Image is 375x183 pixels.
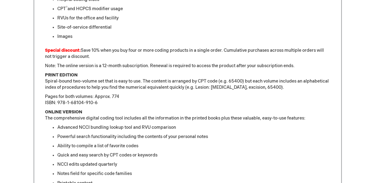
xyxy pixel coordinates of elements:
[45,72,78,78] strong: PRINT EDITION
[45,109,330,121] p: The comprehensive digital coding tool includes all the information in the printed books plus thes...
[45,47,330,60] p: Save 10% when you buy four or more coding products in a single order. Cumulative purchases across...
[66,6,67,10] sup: ®
[57,152,330,158] li: Quick and easy search by CPT codes or keywords
[45,48,81,53] strong: Special discount:
[57,134,330,140] li: Powerful search functionality including the contents of your personal notes
[57,6,330,12] li: CPT and HCPCS modifier usage
[45,72,330,91] p: Spiral-bound two-volume set that is easy to use. The content is arranged by CPT code (e.g. 65400)...
[45,109,82,115] strong: ONLINE VERSION
[57,161,330,168] li: NCCI edits updated quarterly
[57,24,330,30] li: Site-of-service differential
[45,63,330,69] p: Note: The online version is a 12-month subscription. Renewal is required to access the product af...
[57,171,330,177] li: Notes field for specific code families
[57,124,330,131] li: Advanced NCCI bundling lookup tool and RVU comparison
[57,15,330,21] li: RVUs for the office and facility
[57,143,330,149] li: Ability to compile a list of favorite codes
[57,34,330,40] li: Images
[45,94,330,106] p: Pages for both volumes: Approx. 774 ISBN: 978-1-68104-910-6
